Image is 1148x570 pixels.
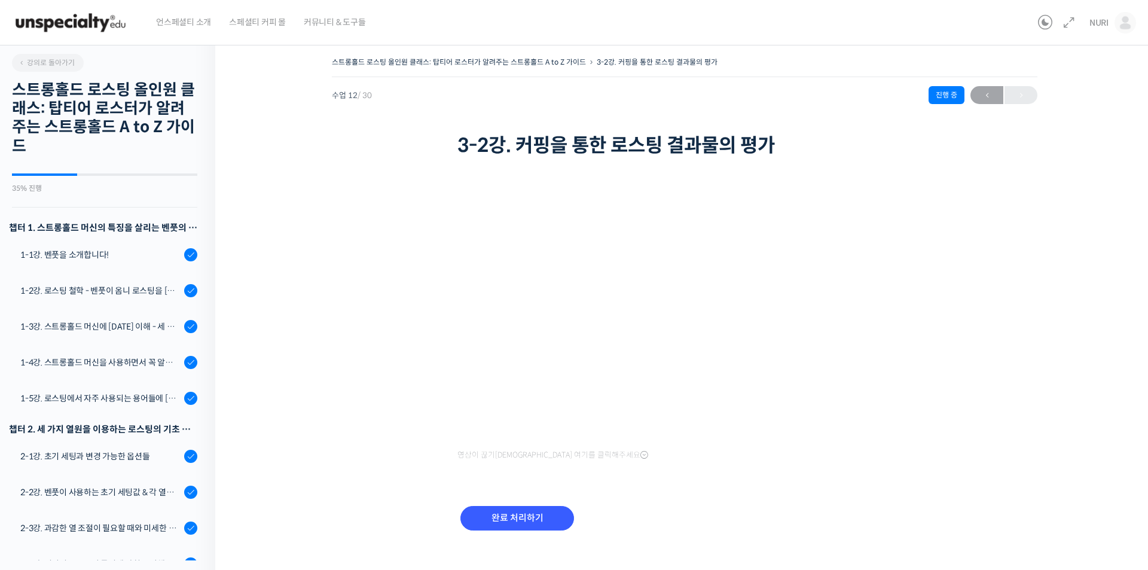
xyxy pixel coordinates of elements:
div: 35% 진행 [12,185,197,192]
span: NURI [1089,17,1109,28]
div: 1-2강. 로스팅 철학 - 벤풋이 옴니 로스팅을 [DATE] 않는 이유 [20,284,181,297]
div: 챕터 2. 세 가지 열원을 이용하는 로스팅의 기초 설계 [9,421,197,437]
span: 수업 12 [332,92,372,99]
h1: 3-2강. 커핑을 통한 로스팅 결과물의 평가 [457,134,912,157]
input: 완료 처리하기 [460,506,574,531]
a: 강의로 돌아가기 [12,54,84,72]
a: ←이전 [970,86,1003,104]
div: 1-5강. 로스팅에서 자주 사용되는 용어들에 [DATE] 이해 [20,392,181,405]
div: 2-3강. 과감한 열 조절이 필요할 때와 미세한 열 조절이 필요할 때 [20,522,181,535]
h2: 스트롱홀드 로스팅 올인원 클래스: 탑티어 로스터가 알려주는 스트롱홀드 A to Z 가이드 [12,81,197,156]
a: 스트롱홀드 로스팅 올인원 클래스: 탑티어 로스터가 알려주는 스트롱홀드 A to Z 가이드 [332,57,586,66]
span: ← [970,87,1003,103]
h3: 챕터 1. 스트롱홀드 머신의 특징을 살리는 벤풋의 로스팅 방식 [9,220,197,236]
div: 1-3강. 스트롱홀드 머신에 [DATE] 이해 - 세 가지 열원이 만들어내는 변화 [20,320,181,333]
span: / 30 [358,90,372,100]
span: 영상이 끊기[DEMOGRAPHIC_DATA] 여기를 클릭해주세요 [457,450,648,460]
div: 진행 중 [929,86,964,104]
span: 강의로 돌아가기 [18,58,75,67]
div: 2-2강. 벤풋이 사용하는 초기 세팅값 & 각 열원이 하는 역할 [20,486,181,499]
div: 2-1강. 초기 세팅과 변경 가능한 옵션들 [20,450,181,463]
a: 3-2강. 커핑을 통한 로스팅 결과물의 평가 [597,57,717,66]
div: 1-1강. 벤풋을 소개합니다! [20,248,181,261]
div: 1-4강. 스트롱홀드 머신을 사용하면서 꼭 알고 있어야 할 유의사항 [20,356,181,369]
